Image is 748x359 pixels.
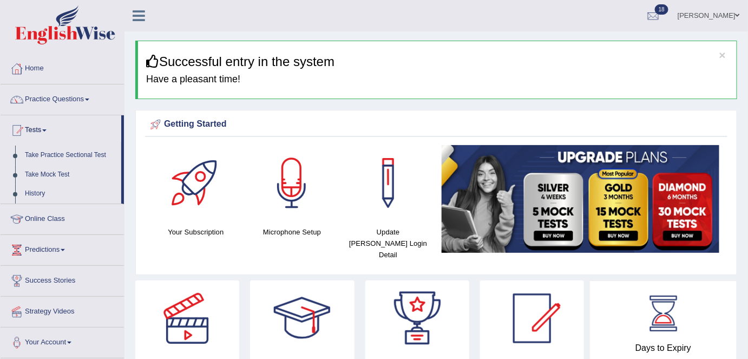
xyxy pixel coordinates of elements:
a: Take Mock Test [20,165,121,185]
a: Success Stories [1,266,124,293]
img: small5.jpg [442,145,719,253]
h4: Microphone Setup [250,226,335,238]
button: × [719,49,726,61]
h4: Days to Expiry [602,343,725,353]
h4: Update [PERSON_NAME] Login Detail [345,226,431,260]
a: Predictions [1,235,124,262]
a: Online Class [1,204,124,231]
a: Tests [1,115,121,142]
h4: Your Subscription [153,226,239,238]
a: Home [1,54,124,81]
h4: Have a pleasant time! [146,74,729,85]
a: History [20,184,121,204]
a: Take Practice Sectional Test [20,146,121,165]
div: Getting Started [148,116,725,133]
a: Your Account [1,328,124,355]
span: 18 [655,4,668,15]
h3: Successful entry in the system [146,55,729,69]
a: Practice Questions [1,84,124,112]
a: Strategy Videos [1,297,124,324]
